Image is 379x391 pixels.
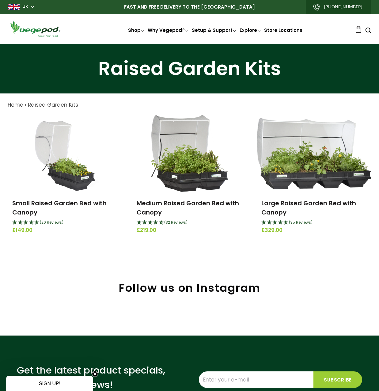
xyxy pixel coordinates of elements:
span: › [25,101,26,108]
nav: breadcrumbs [8,101,371,109]
div: 4.66 Stars - 32 Reviews [137,219,242,227]
span: 4.69 Stars - 35 Reviews [289,220,313,225]
div: 4.75 Stars - 20 Reviews [12,219,118,227]
span: 4.66 Stars - 32 Reviews [164,220,188,225]
span: SIGN UP! [39,381,60,386]
h1: Raised Garden Kits [8,59,371,78]
span: £149.00 [12,226,118,234]
input: Enter your e-mail [199,371,314,388]
span: £329.00 [261,226,367,234]
img: Small Raised Garden Bed with Canopy [28,115,101,192]
a: Setup & Support [192,27,237,33]
img: Medium Raised Garden Bed with Canopy [151,115,229,192]
a: Search [365,28,371,34]
span: £219.00 [137,226,242,234]
img: gb_large.png [8,4,20,10]
a: UK [22,4,28,10]
div: SIGN UP!Close teaser [6,376,93,391]
a: Raised Garden Kits [28,101,78,108]
a: Large Raised Garden Bed with Canopy [261,199,356,217]
h2: Follow us on Instagram [8,281,371,294]
button: Close teaser [92,371,98,377]
img: Large Raised Garden Bed with Canopy [257,118,371,189]
span: 4.75 Stars - 20 Reviews [40,220,63,225]
a: Why Vegepod? [148,27,189,33]
img: Vegepod [8,20,63,38]
a: Small Raised Garden Bed with Canopy [12,199,107,217]
a: Home [8,101,23,108]
a: Store Locations [264,27,302,33]
input: Subscribe [313,371,362,388]
a: Shop [128,27,145,33]
a: Medium Raised Garden Bed with Canopy [137,199,239,217]
div: 4.69 Stars - 35 Reviews [261,219,367,227]
a: Explore [240,27,262,33]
